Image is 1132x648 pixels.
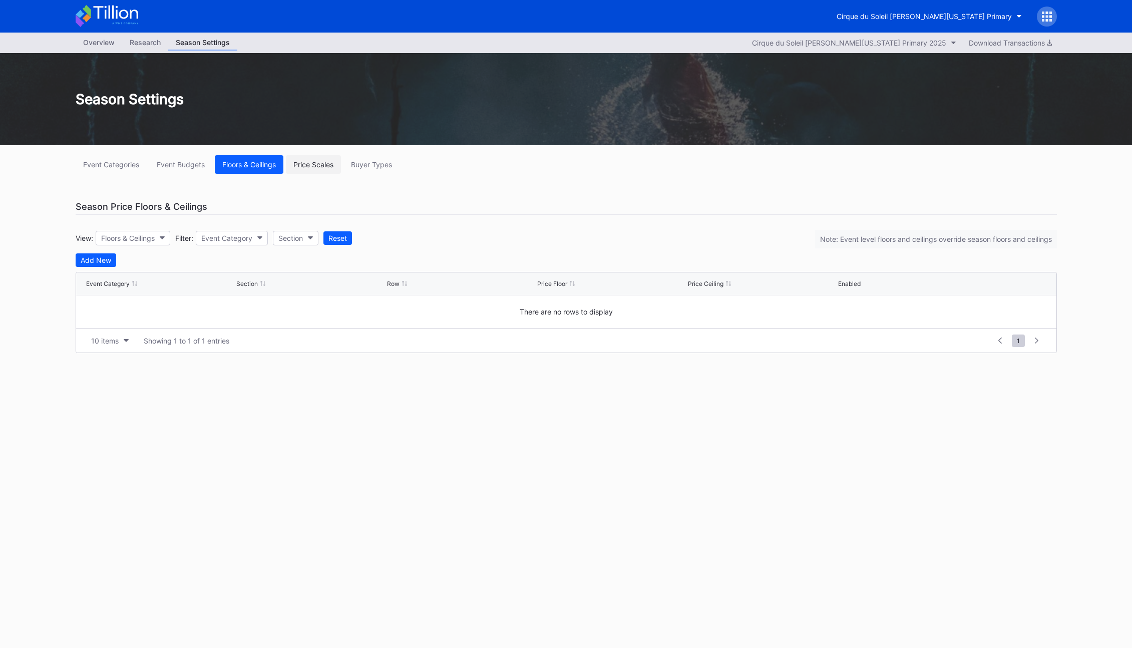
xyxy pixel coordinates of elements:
[964,36,1057,50] button: Download Transactions
[688,280,723,287] div: Price Ceiling
[144,337,229,345] div: Showing 1 to 1 of 1 entries
[175,234,193,242] div: Filter:
[1012,335,1025,347] span: 1
[96,231,170,245] button: Floors & Ceilings
[101,234,155,242] div: Floors & Ceilings
[76,295,1056,328] div: There are no rows to display
[293,160,333,169] div: Price Scales
[157,160,205,169] div: Event Budgets
[328,234,347,242] div: Reset
[76,35,122,50] div: Overview
[837,12,1012,21] div: Cirque du Soleil [PERSON_NAME][US_STATE] Primary
[747,36,961,50] button: Cirque du Soleil [PERSON_NAME][US_STATE] Primary 2025
[286,155,341,174] button: Price Scales
[343,155,400,174] button: Buyer Types
[81,256,111,264] div: Add New
[122,35,168,50] div: Research
[537,280,567,287] div: Price Floor
[149,155,212,174] button: Event Budgets
[83,160,139,169] div: Event Categories
[76,199,1057,215] div: Season Price Floors & Ceilings
[351,160,392,169] div: Buyer Types
[815,230,1057,248] div: Note: Event level floors and ceilings override season floors and ceilings
[838,280,861,287] div: Enabled
[76,35,122,51] a: Overview
[829,7,1029,26] button: Cirque du Soleil [PERSON_NAME][US_STATE] Primary
[278,234,303,242] div: Section
[66,91,1067,108] div: Season Settings
[76,155,147,174] button: Event Categories
[86,334,134,348] button: 10 items
[201,234,252,242] div: Event Category
[91,337,119,345] div: 10 items
[236,280,258,287] div: Section
[387,280,400,287] div: Row
[196,231,268,245] button: Event Category
[76,253,116,267] button: Add New
[752,39,946,47] div: Cirque du Soleil [PERSON_NAME][US_STATE] Primary 2025
[122,35,168,51] a: Research
[215,155,283,174] button: Floors & Ceilings
[969,39,1052,47] div: Download Transactions
[222,160,276,169] div: Floors & Ceilings
[76,234,93,242] div: View:
[86,280,130,287] div: Event Category
[273,231,318,245] button: Section
[323,231,352,245] button: Reset
[168,35,237,51] a: Season Settings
